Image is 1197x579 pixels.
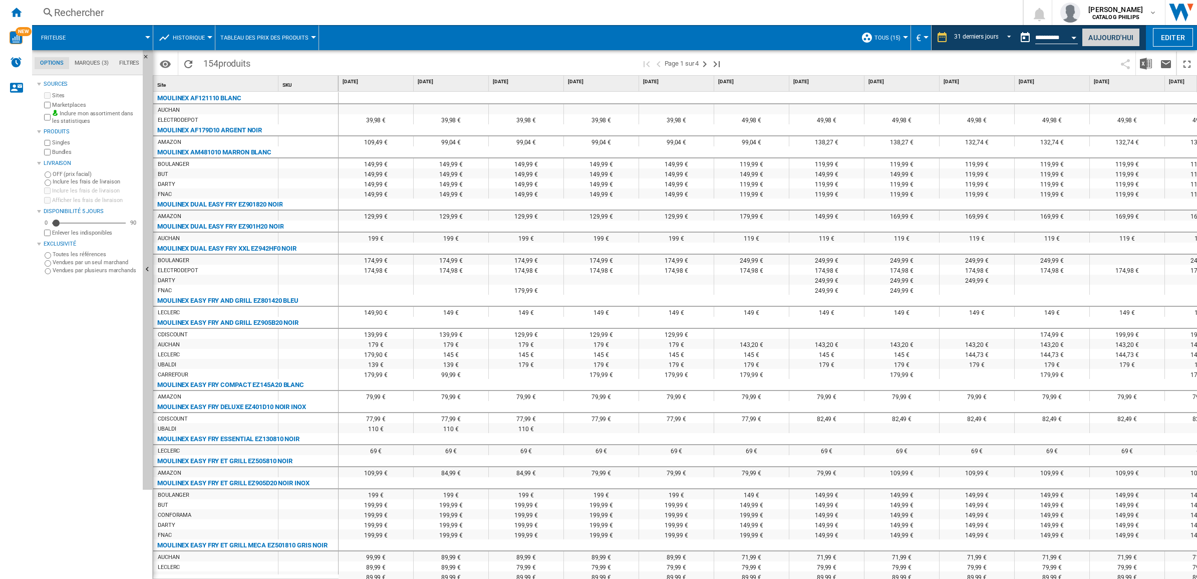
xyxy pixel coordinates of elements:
div: 174,99 € [564,255,639,265]
div: 199,99 € [1090,329,1164,339]
div: BUT [158,169,168,179]
div: MOULINEX EASY FRY AND GRILL EZ801420 BLEU [157,295,298,307]
div: [DATE] [716,76,789,88]
span: Historique [173,35,205,41]
input: Vendues par plusieurs marchands [45,268,51,275]
button: € [916,25,926,50]
span: produits [218,58,250,69]
div: 149 € [1090,307,1164,317]
button: Editer [1153,28,1193,47]
div: 249,99 € [940,255,1014,265]
div: AMAZON [158,137,181,147]
div: 145 € [789,349,864,359]
div: 174,99 € [1015,329,1089,339]
div: Produits [44,128,139,136]
div: 119,99 € [789,178,864,188]
span: Friteuse [41,35,66,41]
div: 119,99 € [1015,168,1089,178]
div: 144,73 € [940,349,1014,359]
div: BOULANGER [158,256,189,266]
md-tab-item: Marques (3) [69,57,114,69]
div: 149,99 € [564,158,639,168]
div: 149 € [714,307,789,317]
input: Inclure les frais de livraison [44,187,51,194]
div: 149,99 € [564,178,639,188]
div: Tableau des prix des produits [220,25,314,50]
div: 199 € [639,233,714,243]
div: 119,99 € [1090,168,1164,178]
div: 99,04 € [414,136,488,146]
div: 174,98 € [339,265,413,275]
div: Rechercher [54,6,997,20]
div: 143,20 € [864,339,939,349]
input: Inclure mon assortiment dans les statistiques [44,111,51,124]
label: Enlever les indisponibles [52,229,139,237]
div: 199 € [414,233,488,243]
div: 39,98 € [414,114,488,124]
label: Vendues par plusieurs marchands [53,267,139,274]
div: Historique [158,25,210,50]
div: MOULINEX AM481010 MARRON BLANC [157,146,271,158]
div: Friteuse [37,25,148,50]
div: 149,99 € [789,168,864,178]
label: Marketplaces [52,101,139,109]
div: AUCHAN [158,105,179,115]
div: FNAC [158,189,172,200]
div: 119,99 € [940,188,1014,199]
div: 149,99 € [864,168,939,178]
div: 179 € [789,359,864,369]
div: 149,99 € [339,188,413,199]
span: [DATE] [493,78,561,85]
button: TOUS (15) [874,25,906,50]
div: 119,99 € [1015,158,1089,168]
button: Aujourd'hui [1082,28,1140,47]
div: 149 € [864,307,939,317]
div: 49,98 € [789,114,864,124]
div: [DATE] [491,76,563,88]
div: 129,99 € [564,211,639,221]
div: Sort None [155,76,278,91]
div: 174,99 € [339,255,413,265]
button: Dernière page [711,52,723,75]
div: TOUS (15) [861,25,906,50]
div: 174,98 € [789,265,864,275]
input: Singles [44,140,51,146]
b: CATALOG PHILIPS [1092,14,1139,21]
div: 249,99 € [789,275,864,285]
input: Inclure les frais de livraison [45,179,51,186]
div: 139 € [339,359,413,369]
div: 138,27 € [789,136,864,146]
div: 119,99 € [789,158,864,168]
div: MOULINEX AF121110 BLANC [157,92,241,104]
button: Télécharger au format Excel [1136,52,1156,75]
div: 119,99 € [940,168,1014,178]
md-slider: Disponibilité [52,218,126,228]
div: 49,98 € [714,114,789,124]
div: 249,99 € [789,285,864,295]
div: 149,99 € [789,211,864,221]
button: Masquer [143,50,153,490]
div: [DATE] [1017,76,1089,88]
div: AUCHAN [158,234,179,244]
input: Vendues par un seul marchand [45,260,51,267]
div: 144,73 € [1015,349,1089,359]
div: ELECTRODEPOT [158,266,198,276]
div: MOULINEX DUAL EASY FRY XXL EZ942HF0 NOIR [157,243,296,255]
div: 99,04 € [639,136,714,146]
div: 144,73 € [1090,349,1164,359]
div: 129,99 € [564,329,639,339]
div: 39,98 € [639,114,714,124]
md-tab-item: Options [35,57,69,69]
button: Historique [173,25,210,50]
div: 179,99 € [489,285,563,295]
span: [DATE] [643,78,712,85]
div: 179 € [639,339,714,349]
div: 249,99 € [1015,255,1089,265]
div: 149,99 € [489,178,563,188]
div: Ce rapport est basé sur une date antérieure à celle d'aujourd'hui. [1015,25,1080,50]
div: 119,99 € [714,188,789,199]
span: Tableau des prix des produits [220,35,309,41]
div: 143,20 € [940,339,1014,349]
div: 119,99 € [1015,188,1089,199]
div: 169,99 € [1015,211,1089,221]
